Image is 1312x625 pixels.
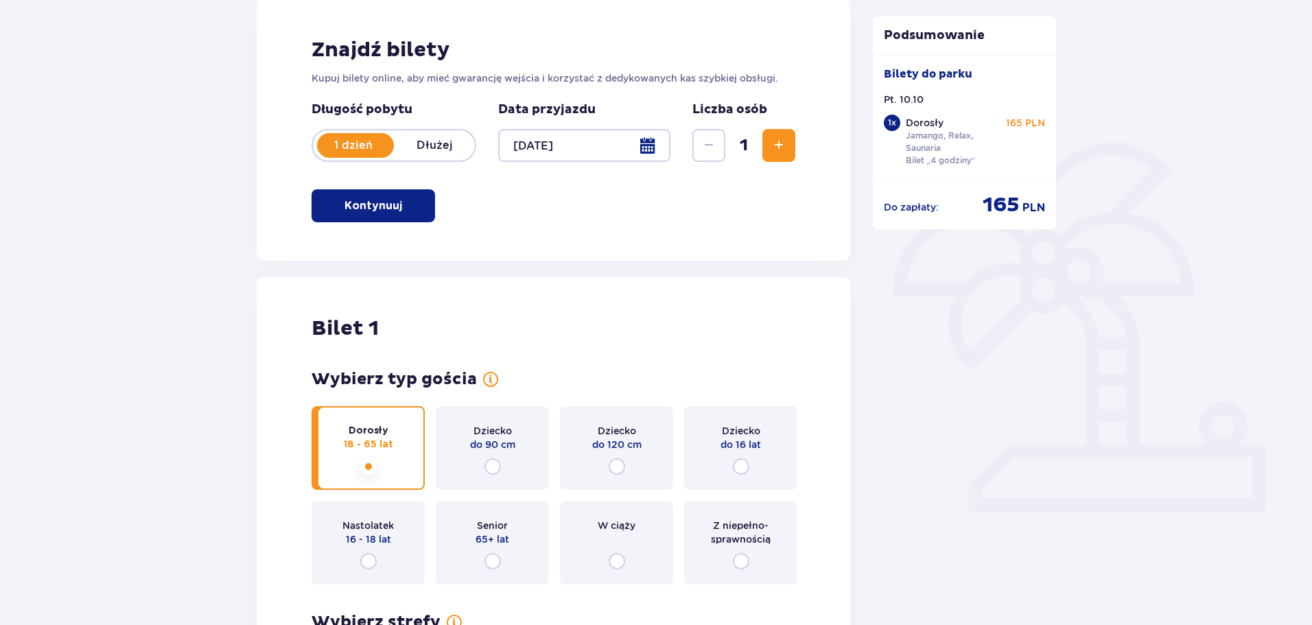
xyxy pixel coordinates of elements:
span: 16 - 18 lat [346,532,391,546]
span: 1 [728,135,760,156]
p: Liczba osób [692,102,767,118]
p: Bilet „4 godziny” [906,154,976,167]
p: Do zapłaty : [884,200,939,214]
span: PLN [1022,200,1045,215]
p: Data przyjazdu [498,102,596,118]
span: W ciąży [598,519,635,532]
span: do 90 cm [470,438,515,451]
span: 165 [983,192,1020,218]
span: 18 - 65 lat [344,438,393,451]
h2: Bilet 1 [312,316,379,342]
button: Zwiększ [762,129,795,162]
span: Z niepełno­sprawnością [696,519,785,546]
p: Długość pobytu [312,102,476,118]
p: Jamango, Relax, Saunaria [906,130,1000,154]
p: Pt. 10.10 [884,93,924,106]
span: Senior [477,519,508,532]
div: 1 x [884,115,900,131]
span: do 120 cm [592,438,642,451]
span: Dziecko [598,424,636,438]
p: Dłużej [394,138,475,153]
p: Podsumowanie [873,27,1057,44]
p: Kupuj bilety online, aby mieć gwarancję wejścia i korzystać z dedykowanych kas szybkiej obsługi. [312,71,795,85]
p: 1 dzień [313,138,394,153]
p: Bilety do parku [884,67,972,82]
span: Dorosły [349,424,388,438]
p: Kontynuuj [344,198,402,213]
button: Kontynuuj [312,189,435,222]
span: Dziecko [473,424,512,438]
h3: Wybierz typ gościa [312,369,477,390]
span: Dziecko [722,424,760,438]
p: 165 PLN [1006,116,1045,130]
span: Nastolatek [342,519,394,532]
p: Dorosły [906,116,944,130]
span: 65+ lat [476,532,509,546]
h2: Znajdź bilety [312,37,795,63]
span: do 16 lat [721,438,761,451]
button: Zmniejsz [692,129,725,162]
